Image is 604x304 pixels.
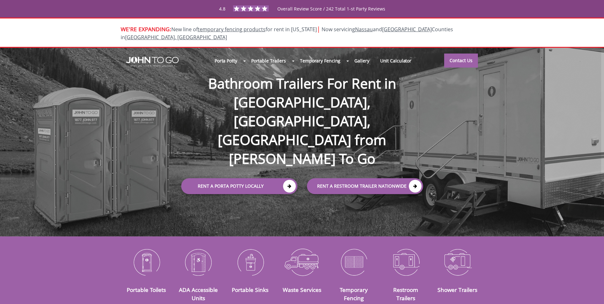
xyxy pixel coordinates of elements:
[121,25,171,33] span: WE'RE EXPANDING:
[437,286,477,293] a: Shower Trailers
[393,286,418,302] a: Restroom Trailers
[333,245,375,279] img: Temporary-Fencing-cion_N.png
[127,286,166,293] a: Portable Toilets
[121,26,453,41] span: Now servicing and Counties in
[437,245,479,279] img: Shower-Trailers-icon_N.png
[232,286,268,293] a: Portable Sinks
[125,34,227,41] a: [GEOGRAPHIC_DATA], [GEOGRAPHIC_DATA]
[175,54,430,168] h1: Bathroom Trailers For Rent in [GEOGRAPHIC_DATA], [GEOGRAPHIC_DATA], [GEOGRAPHIC_DATA] from [PERSO...
[283,286,321,293] a: Waste Services
[317,25,320,33] span: |
[385,245,427,279] img: Restroom-Trailers-icon_N.png
[121,26,453,41] span: New line of for rent in [US_STATE]
[295,54,346,68] a: Temporary Fencing
[355,26,373,33] a: Nassau
[375,54,417,68] a: Unit Calculator
[340,286,368,302] a: Temporary Fencing
[246,54,291,68] a: Portable Trailers
[444,54,478,68] a: Contact Us
[219,6,225,12] span: 4.8
[179,286,218,302] a: ADA Accessible Units
[307,178,423,194] a: rent a RESTROOM TRAILER Nationwide
[229,245,271,279] img: Portable-Sinks-icon_N.png
[277,6,385,25] span: Overall Review Score / 242 Total 1-st Party Reviews
[579,279,604,304] button: Live Chat
[198,26,266,33] a: temporary fencing products
[181,178,297,194] a: Rent a Porta Potty Locally
[177,245,219,279] img: ADA-Accessible-Units-icon_N.png
[382,26,432,33] a: [GEOGRAPHIC_DATA]
[281,245,323,279] img: Waste-Services-icon_N.png
[349,54,374,68] a: Gallery
[125,245,168,279] img: Portable-Toilets-icon_N.png
[209,54,243,68] a: Porta Potty
[126,57,179,67] img: JOHN to go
